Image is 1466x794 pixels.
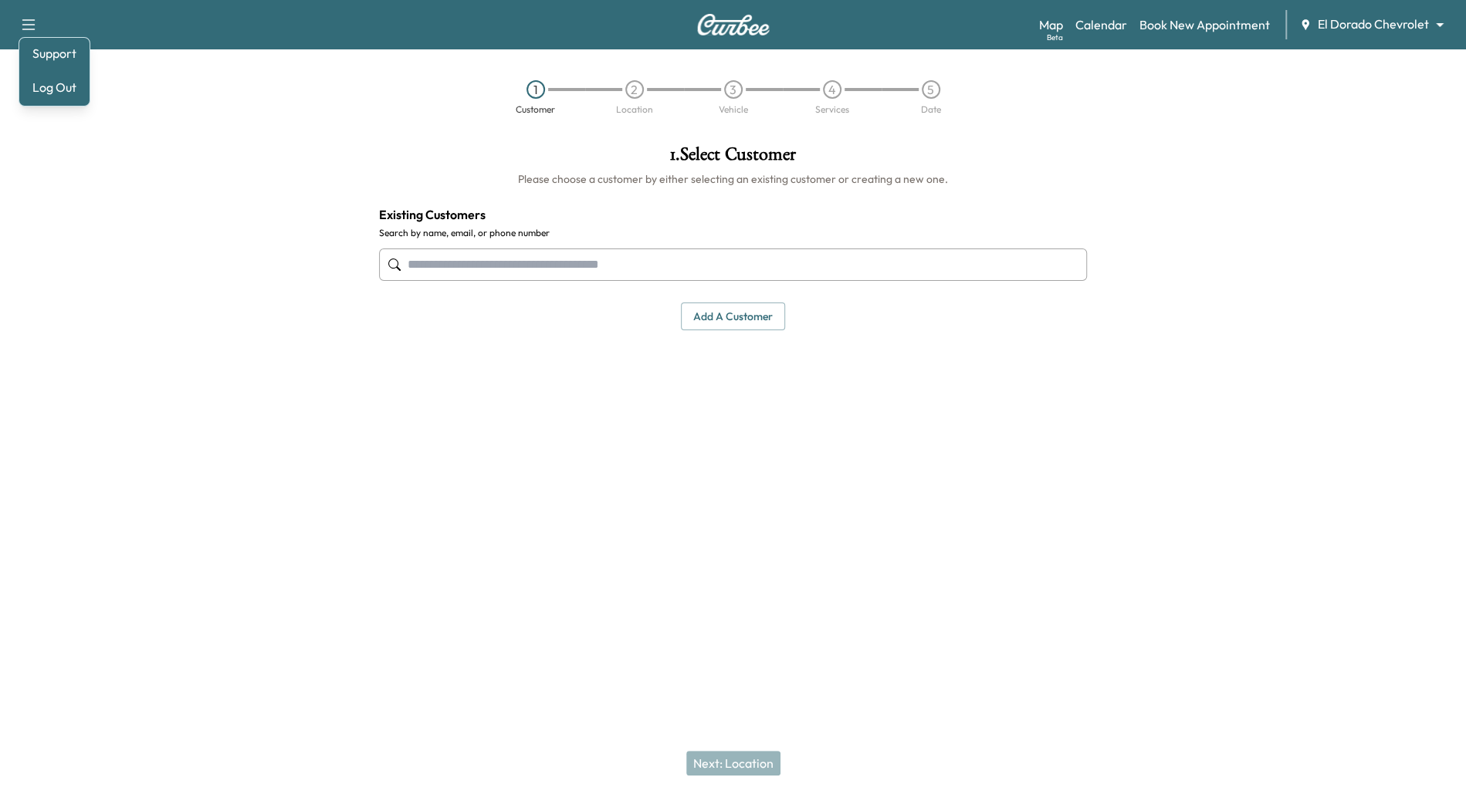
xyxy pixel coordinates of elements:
[724,80,743,99] div: 3
[625,80,644,99] div: 2
[1139,15,1270,34] a: Book New Appointment
[696,14,770,35] img: Curbee Logo
[719,105,748,114] div: Vehicle
[815,105,849,114] div: Services
[526,80,545,99] div: 1
[379,227,1088,239] label: Search by name, email, or phone number
[379,145,1088,171] h1: 1 . Select Customer
[681,302,785,331] button: Add a customer
[25,75,83,100] button: Log Out
[1318,15,1429,33] span: El Dorado Chevrolet
[379,171,1088,187] h6: Please choose a customer by either selecting an existing customer or creating a new one.
[1047,32,1063,43] div: Beta
[1075,15,1127,34] a: Calendar
[379,205,1088,224] h4: Existing Customers
[922,80,940,99] div: 5
[25,44,83,63] a: Support
[516,105,555,114] div: Customer
[921,105,941,114] div: Date
[823,80,841,99] div: 4
[1039,15,1063,34] a: MapBeta
[616,105,653,114] div: Location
